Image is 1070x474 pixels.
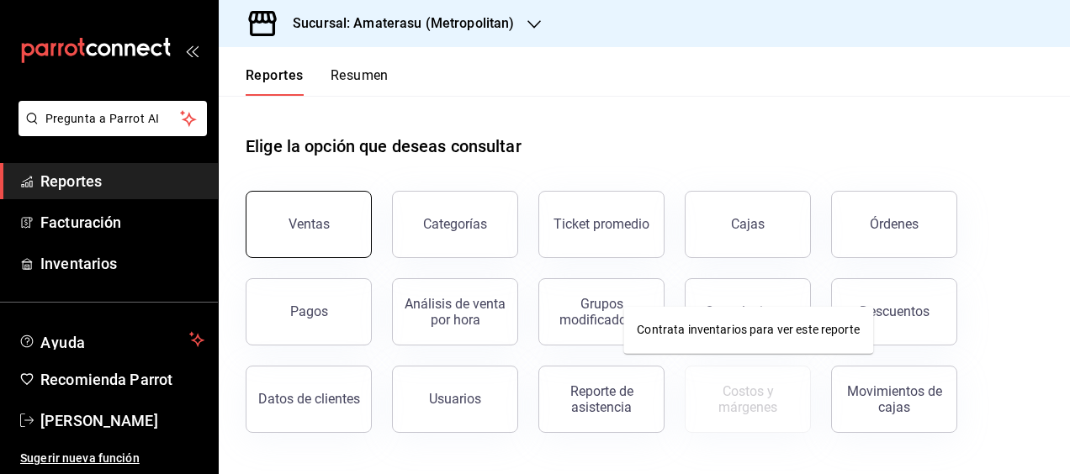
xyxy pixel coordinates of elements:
[20,450,204,467] span: Sugerir nueva función
[331,67,389,96] button: Resumen
[40,329,183,350] span: Ayuda
[731,214,765,234] div: Cajas
[246,67,304,96] button: Reportes
[246,134,522,159] h1: Elige la opción que deseas consultar
[403,296,507,328] div: Análisis de venta por hora
[685,278,811,345] button: Cancelaciones
[246,278,372,345] button: Pagos
[705,303,792,319] div: Cancelaciones
[279,13,514,34] h3: Sucursal: Amaterasu (Metropolitan)
[40,252,204,275] span: Inventarios
[19,101,207,136] button: Pregunta a Parrot AI
[289,216,330,232] div: Ventas
[696,383,800,415] div: Costos y márgenes
[429,391,481,407] div: Usuarios
[246,67,389,96] div: navigation tabs
[538,278,665,345] button: Grupos modificadores
[538,366,665,433] button: Reporte de asistencia
[831,191,957,258] button: Órdenes
[258,391,360,407] div: Datos de clientes
[185,44,199,57] button: open_drawer_menu
[40,409,204,432] span: [PERSON_NAME]
[423,216,487,232] div: Categorías
[290,303,328,319] div: Pagos
[870,216,919,232] div: Órdenes
[40,211,204,234] span: Facturación
[623,307,873,354] div: Contrata inventarios para ver este reporte
[40,170,204,192] span: Reportes
[860,303,930,319] div: Descuentos
[40,368,204,391] span: Recomienda Parrot
[12,122,207,140] a: Pregunta a Parrot AI
[392,278,518,345] button: Análisis de venta por hora
[842,383,946,415] div: Movimientos de cajas
[685,366,811,433] button: Contrata inventarios para ver este reporte
[45,110,181,128] span: Pregunta a Parrot AI
[246,366,372,433] button: Datos de clientes
[549,383,654,415] div: Reporte de asistencia
[831,278,957,345] button: Descuentos
[392,191,518,258] button: Categorías
[549,296,654,328] div: Grupos modificadores
[246,191,372,258] button: Ventas
[392,366,518,433] button: Usuarios
[538,191,665,258] button: Ticket promedio
[554,216,649,232] div: Ticket promedio
[685,191,811,258] a: Cajas
[831,366,957,433] button: Movimientos de cajas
